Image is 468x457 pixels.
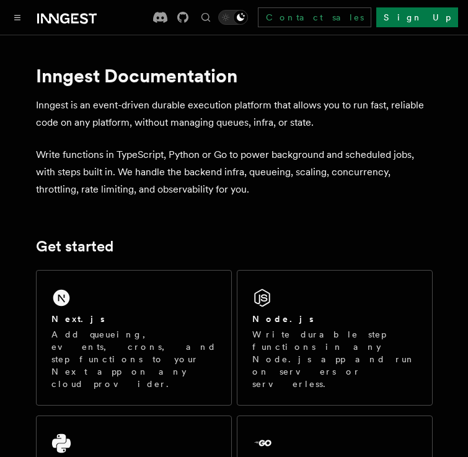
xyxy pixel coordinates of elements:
h2: Node.js [252,313,314,325]
p: Write functions in TypeScript, Python or Go to power background and scheduled jobs, with steps bu... [36,146,433,198]
p: Inngest is an event-driven durable execution platform that allows you to run fast, reliable code ... [36,97,433,131]
button: Toggle navigation [10,10,25,25]
button: Toggle dark mode [218,10,248,25]
a: Node.jsWrite durable step functions in any Node.js app and run on servers or serverless. [237,270,433,406]
a: Get started [36,238,113,255]
h1: Inngest Documentation [36,64,433,87]
button: Find something... [198,10,213,25]
a: Next.jsAdd queueing, events, crons, and step functions to your Next app on any cloud provider. [36,270,232,406]
a: Contact sales [258,7,371,27]
p: Add queueing, events, crons, and step functions to your Next app on any cloud provider. [51,328,216,390]
h2: Next.js [51,313,105,325]
p: Write durable step functions in any Node.js app and run on servers or serverless. [252,328,417,390]
a: Sign Up [376,7,458,27]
